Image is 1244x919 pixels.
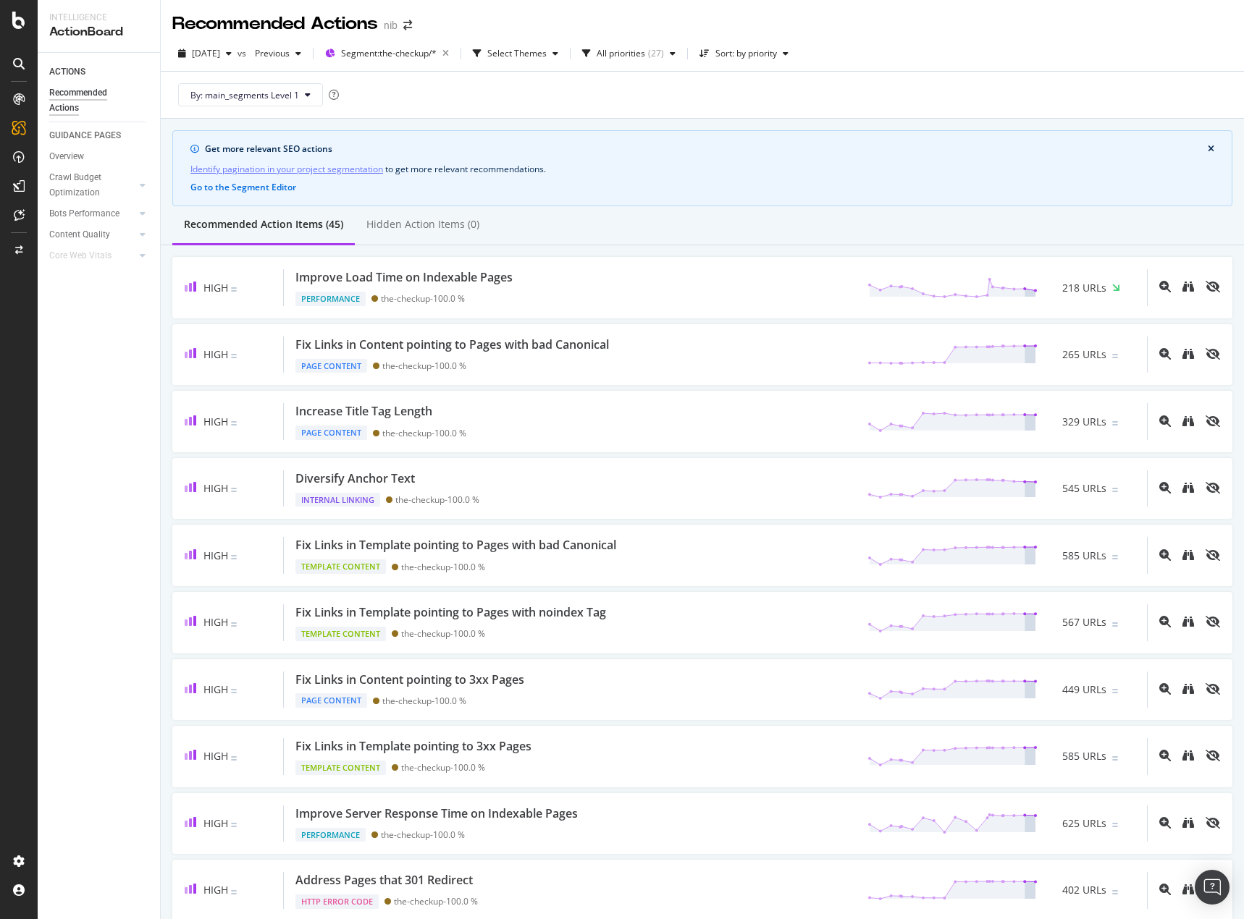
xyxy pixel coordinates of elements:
[576,42,681,65] button: All priorities(27)
[1206,616,1220,627] div: eye-slash
[1182,415,1194,427] div: binoculars
[295,470,415,487] div: Diversify Anchor Text
[1206,683,1220,695] div: eye-slash
[1159,281,1171,292] div: magnifying-glass-plus
[49,12,148,24] div: Intelligence
[401,562,485,572] div: the-checkup - 100.0 %
[49,149,150,164] a: Overview
[1062,682,1106,697] span: 449 URLs
[467,42,564,65] button: Select Themes
[1159,683,1171,695] div: magnifying-glass-plus
[49,128,150,143] a: GUIDANCE PAGES
[295,493,380,507] div: Internal Linking
[715,49,777,58] div: Sort: by priority
[49,170,125,200] div: Crawl Budget Optimization
[1062,883,1106,897] span: 402 URLs
[1062,415,1106,429] span: 329 URLs
[49,85,136,116] div: Recommended Actions
[231,890,237,894] img: Equal
[1182,684,1194,696] a: binoculars
[203,549,228,562] span: High
[1206,482,1220,494] div: eye-slash
[381,293,465,304] div: the-checkup - 100.0 %
[184,217,343,232] div: Recommended Action Items (45)
[49,206,135,221] a: Bots Performance
[49,24,148,41] div: ActionBoard
[172,42,238,65] button: [DATE]
[1112,488,1118,492] img: Equal
[295,269,513,286] div: Improve Load Time on Indexable Pages
[190,182,296,192] button: Go to the Segment Editor
[49,85,150,116] a: Recommended Actions
[238,47,249,59] span: vs
[1182,549,1194,561] div: binoculars
[1062,549,1106,563] span: 585 URLs
[384,18,398,33] div: nib
[597,49,645,58] div: All priorities
[295,627,386,641] div: Template Content
[1182,349,1194,361] a: binoculars
[401,762,485,773] div: the-checkup - 100.0 %
[648,49,664,58] div: ( 27 )
[1204,141,1218,157] button: close banner
[49,248,135,263] a: Core Web Vitals
[231,689,237,693] img: Equal
[1182,817,1194,829] div: binoculars
[1112,756,1118,761] img: Equal
[1159,415,1171,427] div: magnifying-glass-plus
[295,828,366,842] div: Performance
[49,206,119,221] div: Bots Performance
[203,682,228,696] span: High
[1206,281,1220,292] div: eye-slash
[1112,555,1118,559] img: Equal
[49,64,85,80] div: ACTIONS
[49,227,110,242] div: Content Quality
[295,559,386,574] div: Template Content
[295,693,367,708] div: Page Content
[49,248,112,263] div: Core Web Vitals
[1182,884,1194,897] a: binoculars
[1112,823,1118,827] img: Equal
[1112,354,1118,358] img: Equal
[1182,617,1194,629] a: binoculars
[381,829,465,840] div: the-checkup - 100.0 %
[1182,416,1194,428] a: binoculars
[1159,750,1171,761] div: magnifying-glass-plus
[203,883,228,897] span: High
[295,336,609,353] div: Fix Links in Content pointing to Pages with bad Canonical
[49,170,135,200] a: Crawl Budget Optimization
[190,161,383,177] a: Identify pagination in your project segmentation
[1182,550,1194,562] a: binoculars
[1062,347,1106,362] span: 265 URLs
[1112,689,1118,693] img: Equal
[394,896,478,907] div: the-checkup - 100.0 %
[192,47,220,59] span: 2025 Sep. 5th
[203,481,228,495] span: High
[178,83,323,106] button: By: main_segments Level 1
[295,805,578,822] div: Improve Server Response Time on Indexable Pages
[319,42,455,65] button: Segment:the-checkup/*
[382,428,466,439] div: the-checkup - 100.0 %
[249,47,290,59] span: Previous
[190,89,299,101] span: By: main_segments Level 1
[382,695,466,706] div: the-checkup - 100.0 %
[1112,890,1118,894] img: Equal
[203,347,228,361] span: High
[203,415,228,428] span: High
[395,494,479,505] div: the-checkup - 100.0 %
[231,421,237,425] img: Equal
[231,756,237,761] img: Equal
[203,749,228,763] span: High
[1182,348,1194,360] div: binoculars
[1159,482,1171,494] div: magnifying-glass-plus
[487,49,547,58] div: Select Themes
[49,149,84,164] div: Overview
[295,872,473,889] div: Address Pages that 301 Redirect
[1062,481,1106,496] span: 545 URLs
[295,672,524,688] div: Fix Links in Content pointing to 3xx Pages
[1182,750,1194,761] div: binoculars
[1182,616,1194,627] div: binoculars
[366,217,479,232] div: Hidden Action Items (0)
[1159,884,1171,895] div: magnifying-glass-plus
[1182,483,1194,495] a: binoculars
